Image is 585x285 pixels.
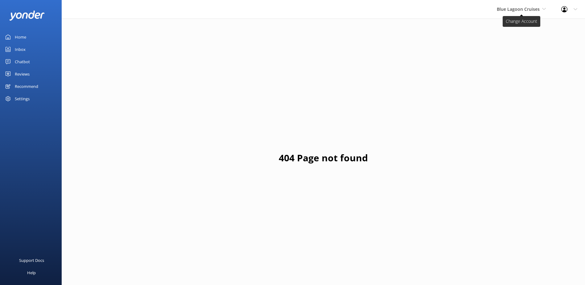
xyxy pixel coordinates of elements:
div: Inbox [15,43,26,56]
div: Recommend [15,80,38,93]
div: Reviews [15,68,30,80]
div: Support Docs [19,254,44,266]
h1: 404 Page not found [279,151,368,165]
div: Settings [15,93,30,105]
img: yonder-white-logo.png [9,10,45,21]
span: Blue Lagoon Cruises [497,6,540,12]
div: Home [15,31,26,43]
div: Help [27,266,36,279]
div: Chatbot [15,56,30,68]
